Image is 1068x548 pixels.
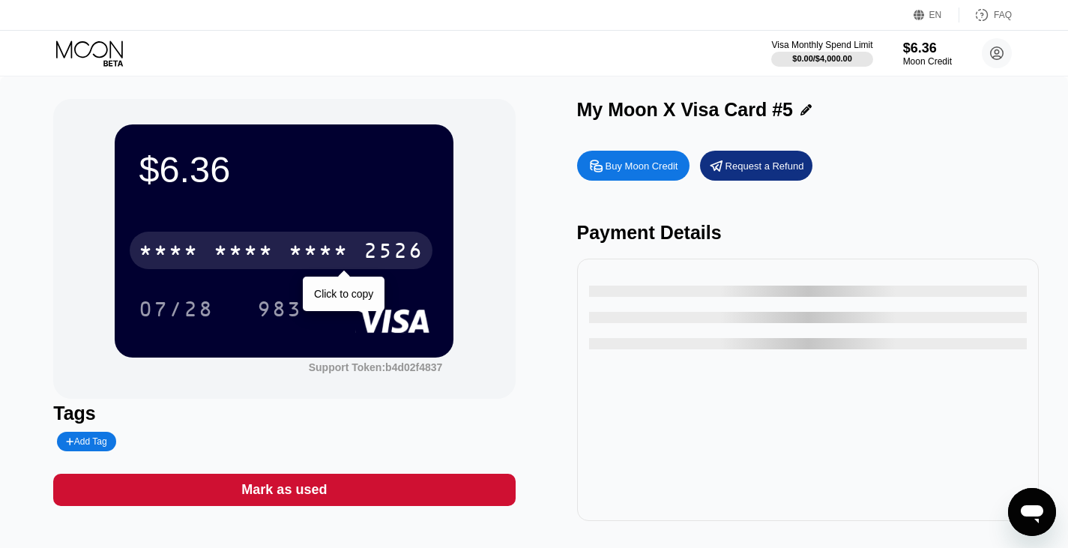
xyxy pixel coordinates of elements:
[246,290,313,328] div: 983
[577,151,690,181] div: Buy Moon Credit
[309,361,443,373] div: Support Token: b4d02f4837
[363,241,423,265] div: 2526
[994,10,1012,20] div: FAQ
[53,474,515,506] div: Mark as used
[903,40,952,56] div: $6.36
[959,7,1012,22] div: FAQ
[1008,488,1056,536] iframe: Button to launch messaging window
[903,40,952,67] div: $6.36Moon Credit
[577,99,794,121] div: My Moon X Visa Card #5
[903,56,952,67] div: Moon Credit
[127,290,225,328] div: 07/28
[771,40,872,50] div: Visa Monthly Spend Limit
[139,148,429,190] div: $6.36
[241,481,327,499] div: Mark as used
[57,432,115,451] div: Add Tag
[53,403,515,424] div: Tags
[66,436,106,447] div: Add Tag
[139,299,214,323] div: 07/28
[309,361,443,373] div: Support Token:b4d02f4837
[929,10,942,20] div: EN
[771,40,872,67] div: Visa Monthly Spend Limit$0.00/$4,000.00
[257,299,302,323] div: 983
[725,160,804,172] div: Request a Refund
[577,222,1039,244] div: Payment Details
[314,288,373,300] div: Click to copy
[792,54,852,63] div: $0.00 / $4,000.00
[606,160,678,172] div: Buy Moon Credit
[914,7,959,22] div: EN
[700,151,812,181] div: Request a Refund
